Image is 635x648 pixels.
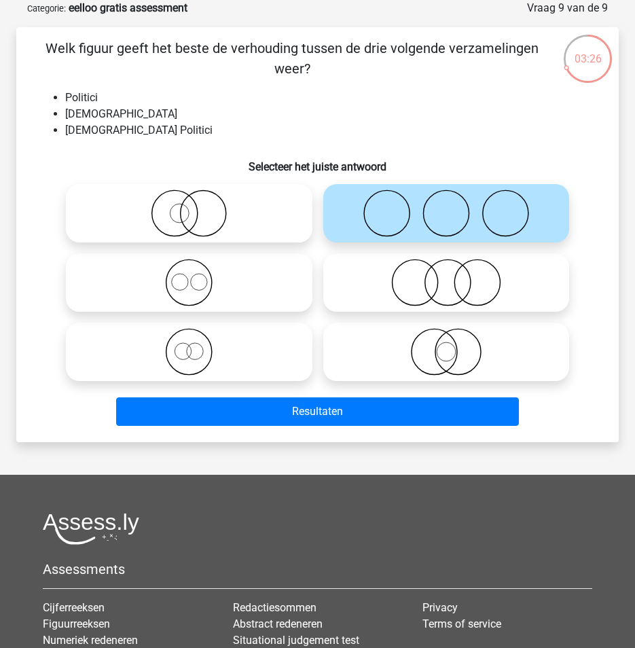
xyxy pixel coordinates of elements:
a: Redactiesommen [233,601,316,614]
li: [DEMOGRAPHIC_DATA] [65,106,597,122]
a: Abstract redeneren [233,617,323,630]
img: Assessly logo [43,513,139,545]
small: Categorie: [27,3,66,14]
a: Figuurreeksen [43,617,110,630]
a: Numeriek redeneren [43,634,138,647]
h5: Assessments [43,561,592,577]
button: Resultaten [116,397,519,426]
h6: Selecteer het juiste antwoord [38,149,597,173]
li: Politici [65,90,597,106]
p: Welk figuur geeft het beste de verhouding tussen de drie volgende verzamelingen weer? [38,38,546,79]
a: Situational judgement test [233,634,359,647]
strong: eelloo gratis assessment [69,1,187,14]
a: Cijferreeksen [43,601,105,614]
a: Privacy [422,601,458,614]
div: 03:26 [562,33,613,67]
a: Terms of service [422,617,501,630]
li: [DEMOGRAPHIC_DATA] Politici [65,122,597,139]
